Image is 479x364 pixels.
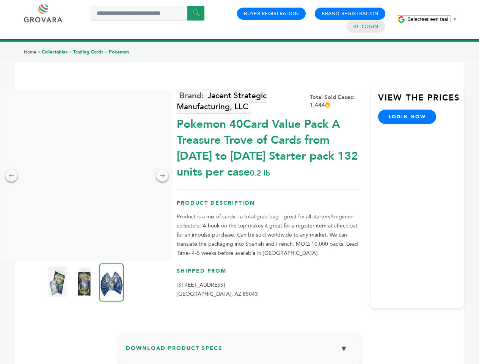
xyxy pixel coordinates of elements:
[177,267,363,281] h3: Shipped From
[452,16,457,22] span: ▼
[244,10,299,17] a: Buyer Registration
[99,263,124,301] img: Pokemon 40-Card Value Pack – A Treasure Trove of Cards from 1996 to 2024 - Starter pack! 132 unit...
[109,49,129,55] a: Pokemon
[5,169,17,182] div: ←
[177,212,363,258] p: Product is a mix of cards - a total grab bag - great for all starters/beginner collectors. A hook...
[75,267,94,297] img: Pokemon 40-Card Value Pack – A Treasure Trove of Cards from 1996 to 2024 - Starter pack! 132 unit...
[105,49,108,55] span: >
[48,267,67,297] img: Pokemon 40-Card Value Pack – A Treasure Trove of Cards from 1996 to 2024 - Starter pack! 132 unit...
[73,49,104,55] a: Trading Cards
[91,6,204,21] input: Search a product or brand...
[250,168,270,178] span: 0.2 lb
[407,16,448,22] span: Selecteer een taal
[69,49,72,55] span: >
[177,89,267,114] a: Jacent Strategic Manufacturing, LLC
[378,92,464,110] h3: View the Prices
[362,23,378,30] a: Login
[126,340,353,362] h3: Download Product Specs
[177,199,363,213] h3: Product Description
[322,10,378,17] a: Brand Registration
[177,281,363,299] p: [STREET_ADDRESS] [GEOGRAPHIC_DATA], AZ 85043
[24,49,36,55] a: Home
[38,49,41,55] span: >
[407,16,457,22] a: Selecteer een taal​
[156,169,168,182] div: →
[378,110,437,124] a: login now
[177,113,363,180] div: Pokemon 40Card Value Pack A Treasure Trove of Cards from [DATE] to [DATE] Starter pack 132 units ...
[310,93,363,109] div: Total Sold Cases: 1,444
[335,340,353,357] button: ▼
[42,49,68,55] a: Collectables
